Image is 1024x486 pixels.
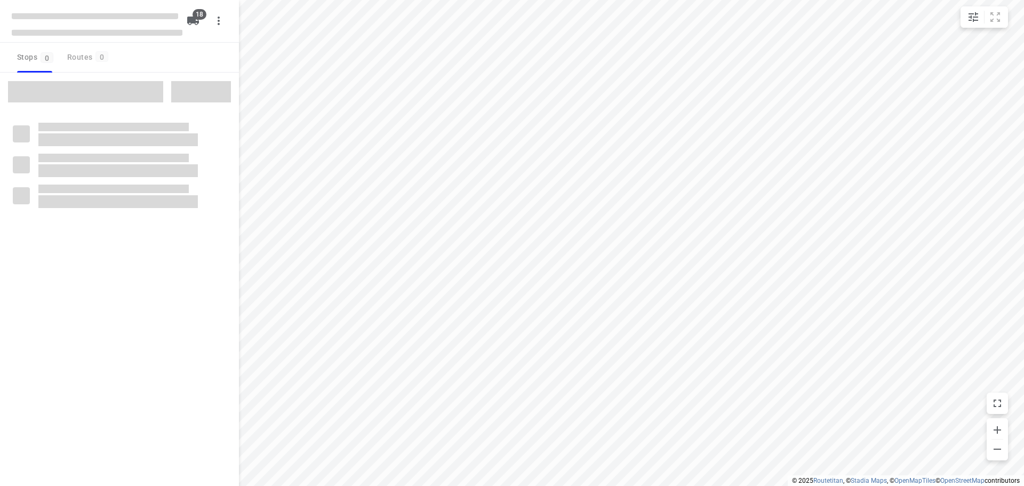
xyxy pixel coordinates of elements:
[961,6,1008,28] div: small contained button group
[940,477,985,484] a: OpenStreetMap
[963,6,984,28] button: Map settings
[894,477,935,484] a: OpenMapTiles
[813,477,843,484] a: Routetitan
[851,477,887,484] a: Stadia Maps
[792,477,1020,484] li: © 2025 , © , © © contributors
